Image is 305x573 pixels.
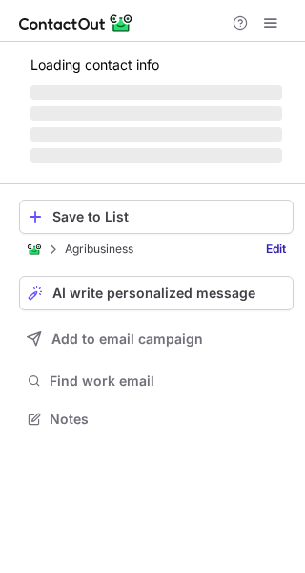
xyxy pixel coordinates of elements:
[19,200,294,234] button: Save to List
[27,242,42,257] img: ContactOut
[51,331,203,347] span: Add to email campaign
[50,372,286,390] span: Find work email
[30,148,282,163] span: ‌
[65,243,133,256] p: Agribusiness
[52,286,255,301] span: AI write personalized message
[19,322,294,356] button: Add to email campaign
[50,411,286,428] span: Notes
[19,11,133,34] img: ContactOut v5.3.10
[30,106,282,121] span: ‌
[30,127,282,142] span: ‌
[19,406,294,433] button: Notes
[258,240,294,259] a: Edit
[19,276,294,310] button: AI write personalized message
[19,368,294,394] button: Find work email
[30,57,282,73] p: Loading contact info
[30,85,282,100] span: ‌
[52,209,285,224] div: Save to List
